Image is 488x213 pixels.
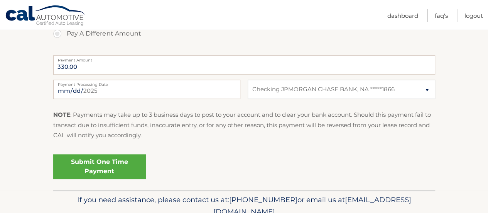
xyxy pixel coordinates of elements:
label: Payment Processing Date [53,80,240,86]
strong: NOTE [53,111,70,118]
span: [PHONE_NUMBER] [229,195,297,204]
a: Logout [464,9,483,22]
label: Pay A Different Amount [53,26,435,41]
input: Payment Amount [53,55,435,75]
a: Dashboard [387,9,418,22]
p: : Payments may take up to 3 business days to post to your account and to clear your bank account.... [53,110,435,140]
a: FAQ's [435,9,448,22]
a: Submit One Time Payment [53,154,146,179]
label: Payment Amount [53,55,435,61]
a: Cal Automotive [5,5,86,27]
input: Payment Date [53,80,240,99]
